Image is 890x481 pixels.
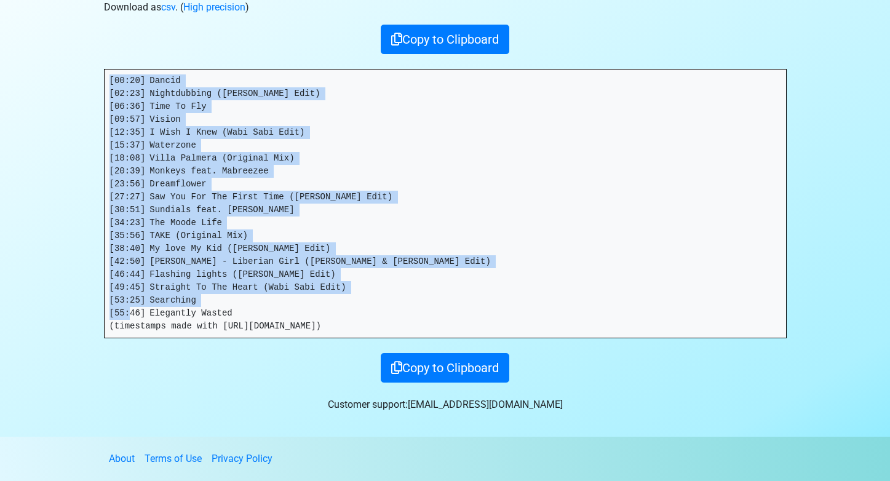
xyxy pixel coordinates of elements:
a: Terms of Use [145,453,202,464]
a: Privacy Policy [212,453,272,464]
a: csv [161,1,175,13]
a: About [109,453,135,464]
a: High precision [183,1,245,13]
button: Copy to Clipboard [381,353,509,383]
pre: [00:20] Dancid [02:23] Nightdubbing ([PERSON_NAME] Edit) [06:36] Time To Fly [09:57] Vision [12:3... [105,70,786,338]
button: Copy to Clipboard [381,25,509,54]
